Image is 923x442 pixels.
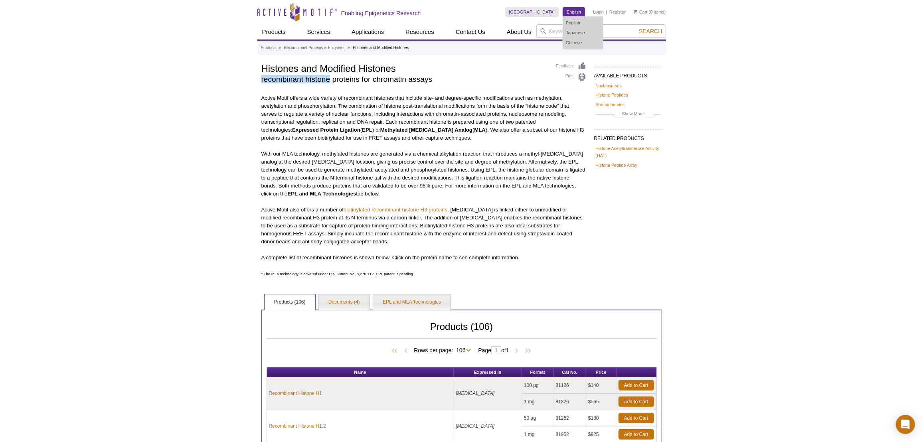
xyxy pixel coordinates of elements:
td: 81252 [554,410,586,426]
a: Show More [596,110,660,119]
a: Add to Cart [619,380,654,391]
td: 1 mg [522,394,554,410]
span: Last Page [521,347,533,355]
li: » [279,45,281,50]
a: Add to Cart [619,429,654,440]
a: Add to Cart [619,397,654,407]
a: Nucleosomes [596,82,622,89]
th: Format [522,367,554,377]
td: 81126 [554,377,586,394]
span: Page of [474,346,513,354]
h2: Products (106) [267,323,657,339]
a: Histone Peptides [596,91,629,99]
li: Histones and Modified Histones [353,45,409,50]
a: Feedback [556,62,586,71]
a: Contact Us [451,24,490,39]
a: Recombinant Histone H1.2 [269,422,326,430]
td: $565 [586,394,616,410]
a: Register [609,9,626,15]
a: Add to Cart [619,413,654,423]
button: Search [636,28,664,35]
a: Products [257,24,291,39]
span: Rows per page: [414,346,474,354]
a: Products [261,44,277,51]
a: Japanese [563,28,603,38]
th: Name [267,367,454,377]
strong: MLA [474,127,486,133]
strong: Methylated [MEDICAL_DATA] Analog [380,127,472,133]
input: Keyword, Cat. No. [536,24,666,38]
a: English [563,7,585,17]
a: Documents (4) [319,294,370,310]
h2: Enabling Epigenetics Research [341,10,421,17]
span: 1 [506,347,509,353]
span: First Page [390,347,402,355]
h2: AVAILABLE PRODUCTS [594,67,662,81]
p: Active Motif also offers a number of . [MEDICAL_DATA] is linked either to unmodified or modified ... [261,206,586,246]
td: 100 µg [522,377,554,394]
strong: Expressed Protein Ligation [292,127,360,133]
th: Expressed In [454,367,522,377]
a: Recombinant Histone H1 [269,390,322,397]
span: Next Page [513,347,521,355]
th: Cat No. [554,367,586,377]
li: » [348,45,350,50]
a: biotinylated recombinant histone H3 proteins [344,207,447,213]
p: With our MLA technology, methylated histones are generated via a chemical alkylation reaction tha... [261,150,586,198]
span: Search [639,28,662,34]
a: Recombinant Proteins & Enzymes [284,44,344,51]
a: Login [593,9,604,15]
a: Services [302,24,335,39]
a: English [563,18,603,28]
h2: RELATED PRODUCTS [594,129,662,144]
a: [GEOGRAPHIC_DATA] [505,7,559,17]
i: [MEDICAL_DATA] [456,391,494,396]
a: Chinese [563,38,603,48]
td: $180 [586,410,616,426]
a: Bromodomains [596,101,625,108]
i: [MEDICAL_DATA] [456,423,494,429]
li: | [606,7,607,17]
img: Your Cart [634,10,637,14]
h2: recombinant histone proteins for chromatin assays [261,76,548,83]
div: Open Intercom Messenger [896,415,915,434]
h1: Histones and Modified Histones [261,62,548,74]
strong: EPL [362,127,372,133]
a: Products (106) [265,294,315,310]
p: A complete list of recombinant histones is shown below. Click on the protein name to see complete... [261,254,586,262]
li: (0 items) [634,7,666,17]
span: Previous Page [402,347,410,355]
a: Histone Peptide Array [596,162,637,169]
a: Resources [401,24,439,39]
span: * The MLA technology is covered under U.S. Patent No. 8,278,112. EPL patent is pending. [261,272,414,276]
p: Active Motif offers a wide variety of recombinant histones that include site- and degree-specific... [261,94,586,142]
td: 81826 [554,394,586,410]
a: EPL and MLA Technologies [373,294,451,310]
a: About Us [502,24,536,39]
a: Cart [634,9,648,15]
strong: EPL and MLA Technologies [287,191,356,197]
a: Histone Acetyltransferase Activity (HAT) [596,145,660,159]
td: $140 [586,377,616,394]
th: Price [586,367,616,377]
td: 50 µg [522,410,554,426]
a: Print [556,73,586,81]
a: Applications [347,24,389,39]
